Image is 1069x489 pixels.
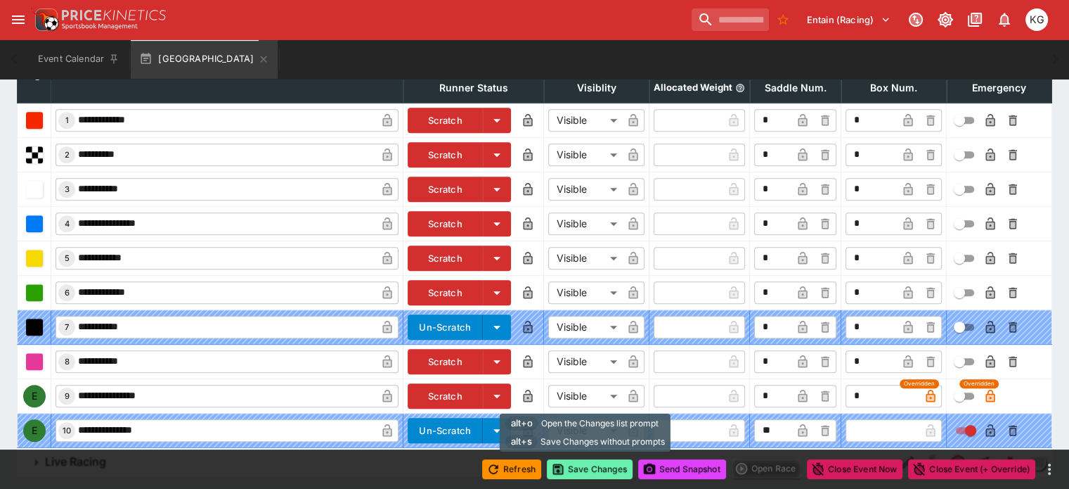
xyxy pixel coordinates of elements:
[1041,461,1058,478] button: more
[548,350,622,373] div: Visible
[408,142,483,167] button: Scratch
[772,8,794,31] button: No Bookmarks
[638,459,726,479] button: Send Snapshot
[540,435,665,449] span: Save Changes without prompts
[62,391,72,401] span: 9
[63,115,72,125] span: 1
[62,150,72,160] span: 2
[62,322,72,332] span: 7
[548,247,622,269] div: Visible
[505,435,538,449] span: alt+s
[964,379,995,388] span: Overridden
[403,72,544,103] th: Runner Status
[62,357,72,367] span: 8
[933,7,958,32] button: Toggle light/dark mode
[408,315,483,340] button: Un-Scratch
[735,83,745,93] button: Allocated Weight
[31,6,59,34] img: PriceKinetics Logo
[548,144,622,166] div: Visible
[62,253,72,263] span: 5
[548,212,622,235] div: Visible
[62,10,166,20] img: PriceKinetics
[6,7,31,32] button: open drawer
[962,7,987,32] button: Documentation
[408,211,483,236] button: Scratch
[482,459,541,479] button: Refresh
[548,109,622,132] div: Visible
[408,280,483,305] button: Scratch
[654,82,732,94] p: Allocated Weight
[904,379,935,388] span: Overridden
[807,459,902,479] button: Close Event Now
[408,177,483,202] button: Scratch
[62,288,72,298] span: 6
[408,108,483,133] button: Scratch
[798,8,899,31] button: Select Tenant
[548,281,622,304] div: Visible
[992,7,1017,32] button: Notifications
[692,8,769,31] input: search
[908,459,1035,479] button: Close Event (+ Override)
[17,448,895,476] button: Live Racing
[947,72,1052,103] th: Emergency
[548,385,622,407] div: Visible
[62,23,138,30] img: Sportsbook Management
[732,459,801,478] div: split button
[408,383,483,409] button: Scratch
[408,246,483,271] button: Scratch
[62,184,72,194] span: 3
[505,417,538,431] span: alt+o
[547,459,633,479] button: Save Changes
[544,72,649,103] th: Visiblity
[1025,8,1048,31] div: Kevin Gutschlag
[548,316,622,338] div: Visible
[996,448,1024,476] a: d0587efd-7282-4485-950a-5868ecacfa94
[1021,4,1052,35] button: Kevin Gutschlag
[60,426,74,436] span: 10
[903,7,928,32] button: Connected to PK
[408,418,483,443] button: Un-Scratch
[841,72,947,103] th: Box Num.
[548,178,622,201] div: Visible
[23,419,46,442] div: E
[62,219,72,229] span: 4
[408,349,483,374] button: Scratch
[750,72,841,103] th: Saddle Num.
[30,39,128,79] button: Event Calendar
[23,385,46,407] div: E
[131,39,278,79] button: [GEOGRAPHIC_DATA]
[541,417,659,431] span: Open the Changes list prompt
